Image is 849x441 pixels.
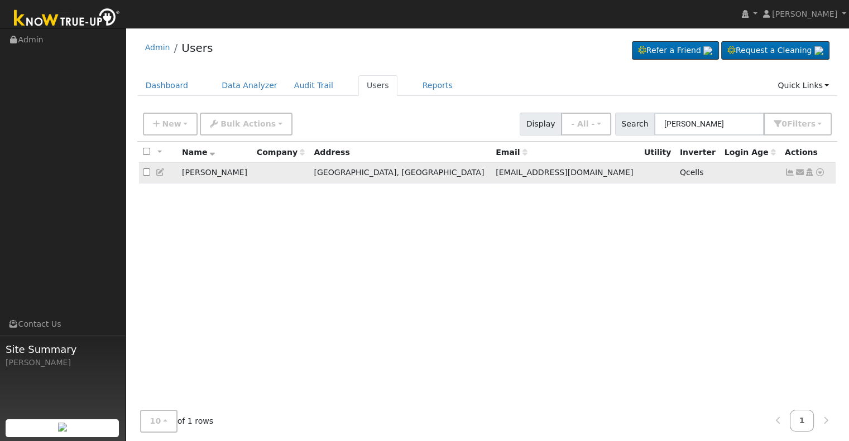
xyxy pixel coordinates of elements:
[764,113,832,135] button: 0Filters
[213,75,286,96] a: Data Analyzer
[520,113,562,135] span: Display
[257,148,305,157] span: Company name
[615,113,655,135] span: Search
[178,163,253,183] td: [PERSON_NAME]
[414,75,461,96] a: Reports
[644,147,672,158] div: Utility
[769,75,837,96] a: Quick Links
[785,147,832,158] div: Actions
[6,342,119,357] span: Site Summary
[790,410,814,432] a: 1
[162,119,181,128] span: New
[795,167,805,178] a: carterquincie@gmail.com
[680,168,704,177] span: Qcells
[725,148,776,157] span: Days since last login
[140,410,214,433] span: of 1 rows
[721,41,829,60] a: Request a Cleaning
[632,41,719,60] a: Refer a Friend
[8,6,126,31] img: Know True-Up
[156,168,166,177] a: Edit User
[703,46,712,55] img: retrieve
[804,168,814,177] a: Login As
[496,168,633,177] span: [EMAIL_ADDRESS][DOMAIN_NAME]
[314,147,488,158] div: Address
[810,119,815,128] span: s
[814,46,823,55] img: retrieve
[496,148,527,157] span: Email
[654,113,764,135] input: Search
[815,167,825,178] a: Other actions
[200,113,292,135] button: Bulk Actions
[143,113,198,135] button: New
[181,41,213,55] a: Users
[137,75,197,96] a: Dashboard
[220,119,276,128] span: Bulk Actions
[58,423,67,432] img: retrieve
[358,75,397,96] a: Users
[6,357,119,369] div: [PERSON_NAME]
[680,147,717,158] div: Inverter
[150,416,161,425] span: 10
[145,43,170,52] a: Admin
[182,148,215,157] span: Name
[140,410,178,433] button: 10
[772,9,837,18] span: [PERSON_NAME]
[286,75,342,96] a: Audit Trail
[787,119,816,128] span: Filter
[310,163,492,183] td: [GEOGRAPHIC_DATA], [GEOGRAPHIC_DATA]
[561,113,611,135] button: - All -
[785,168,795,177] a: Show Graph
